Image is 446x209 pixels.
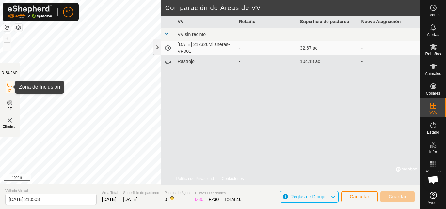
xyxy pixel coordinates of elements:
span: Mapa de Calor [422,170,444,177]
th: VV [175,16,236,28]
span: 30 [214,197,219,202]
td: Rastrojo [175,55,236,68]
span: Cancelar [350,194,369,199]
td: - [358,41,420,55]
div: IZ [195,196,203,203]
span: Collares [426,91,440,95]
span: 46 [236,197,242,202]
span: Horarios [426,13,440,17]
td: [DATE] 212326Milaneras-VP001 [175,41,236,55]
span: [DATE] [102,197,116,202]
span: Superficie de pastoreo [123,190,159,196]
a: Ayuda [420,189,446,207]
h2: Comparación de Áreas de VV [165,4,420,12]
span: VV sin recinto [178,32,206,37]
button: – [3,43,11,51]
span: Guardar [389,194,406,199]
img: Logo Gallagher [8,5,52,19]
div: TOTAL [224,196,241,203]
span: 30 [199,197,204,202]
button: Restablecer Mapa [3,23,11,31]
img: VV [6,116,14,124]
span: Puntos Disponibles [195,190,241,196]
span: Alertas [427,33,439,37]
a: Política de Privacidad [176,176,214,182]
span: VVs [429,111,437,115]
td: - [358,55,420,68]
span: Vallado Virtual [5,188,97,194]
span: Área Total [102,190,118,196]
th: Nueva Asignación [358,16,420,28]
span: IZ [8,88,12,93]
span: Reglas de Dibujo [291,194,326,199]
span: Puntos de Agua [164,190,190,196]
span: EZ [8,106,12,111]
span: Estado [427,130,439,134]
div: EZ [209,196,219,203]
span: Animales [425,72,441,76]
div: Chat abierto [423,170,443,189]
th: Rebaño [236,16,297,28]
span: Infra [429,150,437,154]
span: S1 [65,8,71,15]
button: Cancelar [341,191,378,202]
span: Ayuda [428,201,439,205]
td: 104.18 ac [297,55,359,68]
div: DIBUJAR [2,70,18,75]
button: Guardar [380,191,415,202]
span: Rebaños [425,52,441,56]
button: Capas del Mapa [14,24,22,32]
div: - [239,58,295,65]
span: Eliminar [3,124,17,129]
button: + [3,34,11,42]
th: Superficie de pastoreo [297,16,359,28]
span: [DATE] [123,197,137,202]
td: 32.67 ac [297,41,359,55]
div: - [239,45,295,52]
span: 0 [164,197,167,202]
a: Contáctenos [222,176,244,182]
